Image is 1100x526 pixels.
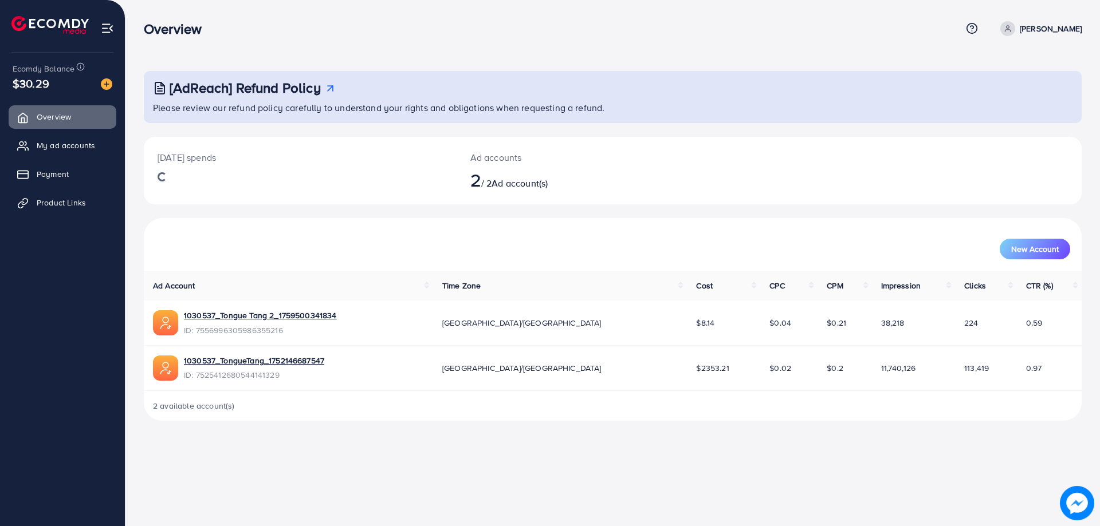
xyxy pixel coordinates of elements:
span: 2 [470,167,481,193]
span: 224 [964,317,978,329]
span: 0.97 [1026,362,1042,374]
span: Product Links [37,197,86,208]
span: CPC [769,280,784,291]
span: ID: 7556996305986355216 [184,325,337,336]
p: Please review our refund policy carefully to understand your rights and obligations when requesti... [153,101,1075,114]
span: $0.02 [769,362,791,374]
span: New Account [1011,245,1059,253]
button: New Account [1000,239,1070,259]
span: Ecomdy Balance [13,63,74,74]
img: ic-ads-acc.e4c84228.svg [153,310,178,335]
a: My ad accounts [9,134,116,157]
p: [DATE] spends [158,151,443,164]
span: CTR (%) [1026,280,1053,291]
span: $30.29 [13,75,49,92]
span: 0.59 [1026,317,1043,329]
h2: / 2 [470,169,677,191]
a: Payment [9,163,116,185]
img: menu [101,22,114,35]
a: Overview [9,105,116,128]
img: image [101,78,112,90]
span: Overview [37,111,71,122]
span: ID: 7525412680544141329 [184,369,324,381]
img: logo [11,16,89,34]
img: image [1060,486,1094,520]
span: 113,419 [964,362,989,374]
a: [PERSON_NAME] [996,21,1082,36]
span: My ad accounts [37,140,95,151]
a: Product Links [9,191,116,214]
span: $0.2 [827,362,843,374]
span: $2353.21 [696,362,729,374]
span: Ad Account [153,280,195,291]
img: ic-ads-acc.e4c84228.svg [153,355,178,381]
span: [GEOGRAPHIC_DATA]/[GEOGRAPHIC_DATA] [442,362,602,374]
span: 11,740,126 [881,362,916,374]
span: Clicks [964,280,986,291]
span: 38,218 [881,317,905,329]
span: Cost [696,280,713,291]
span: 2 available account(s) [153,400,235,412]
span: Impression [881,280,921,291]
a: 1030537_Tongue Tang 2_1759500341834 [184,310,337,321]
h3: Overview [144,21,211,37]
a: 1030537_TongueTang_1752146687547 [184,355,324,366]
p: [PERSON_NAME] [1020,22,1082,35]
span: Payment [37,168,69,180]
p: Ad accounts [470,151,677,164]
span: [GEOGRAPHIC_DATA]/[GEOGRAPHIC_DATA] [442,317,602,329]
span: $8.14 [696,317,714,329]
span: Ad account(s) [492,177,548,189]
span: CPM [827,280,843,291]
span: $0.04 [769,317,791,329]
span: $0.21 [827,317,846,329]
h3: [AdReach] Refund Policy [170,80,321,96]
span: Time Zone [442,280,481,291]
